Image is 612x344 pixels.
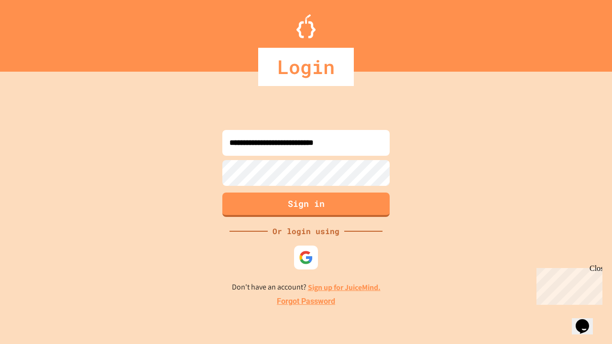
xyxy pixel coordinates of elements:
[572,306,602,334] iframe: chat widget
[277,296,335,307] a: Forgot Password
[533,264,602,305] iframe: chat widget
[308,282,381,292] a: Sign up for JuiceMind.
[232,281,381,293] p: Don't have an account?
[268,226,344,237] div: Or login using
[222,193,390,217] button: Sign in
[299,250,313,265] img: google-icon.svg
[258,48,354,86] div: Login
[4,4,66,61] div: Chat with us now!Close
[296,14,316,38] img: Logo.svg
